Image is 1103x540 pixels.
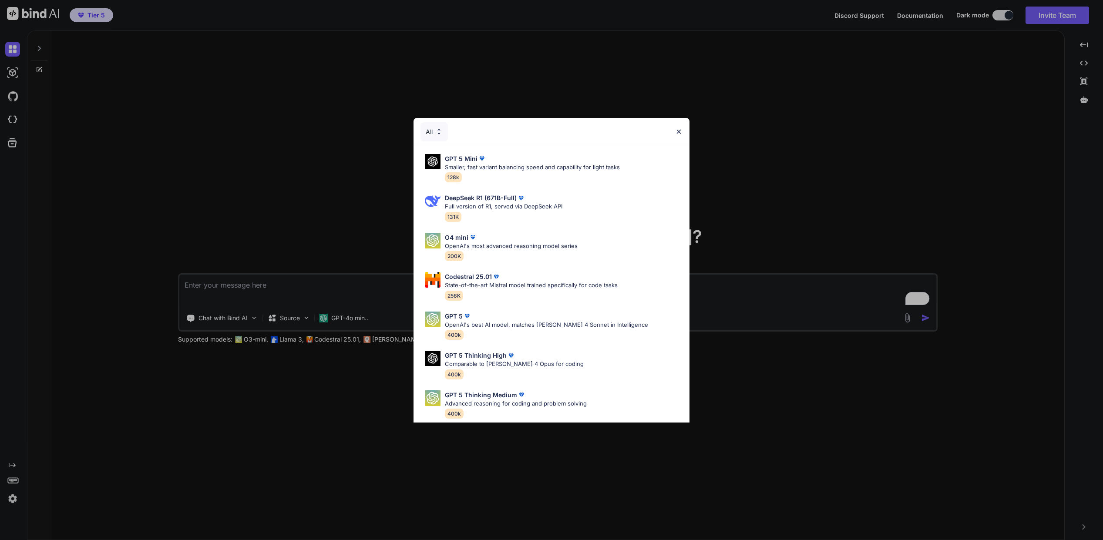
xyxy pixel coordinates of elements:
img: premium [517,194,525,202]
img: premium [463,312,471,320]
img: Pick Models [425,154,441,169]
p: DeepSeek R1 (671B-Full) [445,193,517,202]
img: Pick Models [435,128,443,135]
span: 400k [445,409,464,419]
span: 131K [445,212,461,222]
p: O4 mini [445,233,468,242]
img: premium [507,351,515,360]
img: Pick Models [425,390,441,406]
p: Advanced reasoning for coding and problem solving [445,399,587,408]
p: Full version of R1, served via DeepSeek API [445,202,562,211]
img: Pick Models [425,351,441,366]
img: premium [468,233,477,241]
img: premium [478,154,486,163]
img: premium [517,390,526,399]
span: 200K [445,251,464,261]
p: OpenAI's most advanced reasoning model series [445,242,578,251]
img: Pick Models [425,312,441,327]
p: Smaller, fast variant balancing speed and capability for light tasks [445,163,620,172]
p: State-of-the-art Mistral model trained specifically for code tasks [445,281,618,290]
img: close [675,128,683,135]
img: premium [492,272,501,281]
p: OpenAI's best AI model, matches [PERSON_NAME] 4 Sonnet in Intelligence [445,321,648,329]
p: Comparable to [PERSON_NAME] 4 Opus for coding [445,360,584,369]
img: Pick Models [425,233,441,248]
span: 400k [445,330,464,340]
p: GPT 5 Mini [445,154,478,163]
p: Codestral 25.01 [445,272,492,281]
p: GPT 5 [445,312,463,321]
span: 400k [445,369,464,379]
div: All [420,122,448,141]
span: 256K [445,291,463,301]
p: GPT 5 Thinking High [445,351,507,360]
p: GPT 5 Thinking Medium [445,390,517,399]
span: 128k [445,172,462,182]
img: Pick Models [425,272,441,288]
img: Pick Models [425,193,441,209]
